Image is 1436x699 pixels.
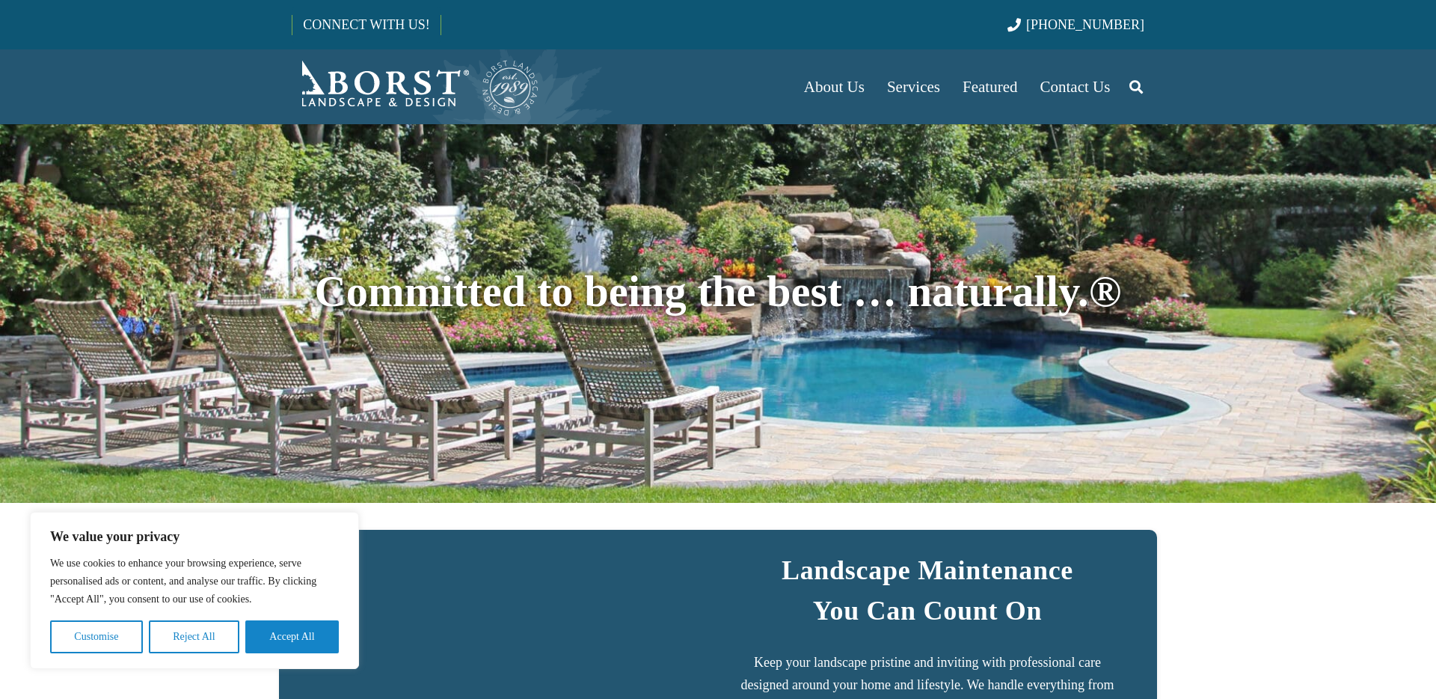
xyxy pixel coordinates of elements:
[813,596,1043,626] strong: You Can Count On
[951,49,1028,124] a: Featured
[50,555,339,608] p: We use cookies to enhance your browsing experience, serve personalised ads or content, and analys...
[963,78,1017,96] span: Featured
[1029,49,1122,124] a: Contact Us
[292,57,540,117] a: Borst-Logo
[876,49,951,124] a: Services
[793,49,876,124] a: About Us
[149,620,239,653] button: Reject All
[315,267,1122,316] span: Committed to being the best … naturally.®
[50,620,143,653] button: Customise
[782,555,1073,585] strong: Landscape Maintenance
[292,7,440,43] a: CONNECT WITH US!
[804,78,865,96] span: About Us
[1026,17,1144,32] span: [PHONE_NUMBER]
[1121,68,1151,106] a: Search
[1040,78,1111,96] span: Contact Us
[1007,17,1144,32] a: [PHONE_NUMBER]
[245,620,339,653] button: Accept All
[30,512,359,669] div: We value your privacy
[50,528,339,546] p: We value your privacy
[887,78,940,96] span: Services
